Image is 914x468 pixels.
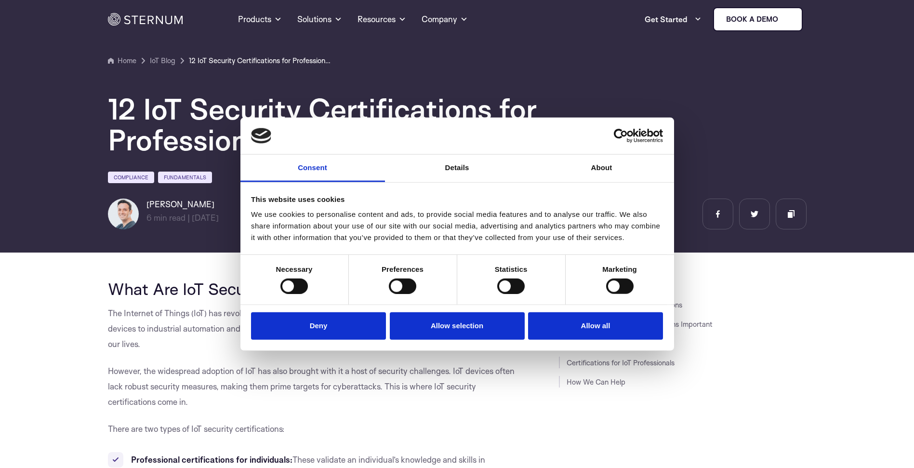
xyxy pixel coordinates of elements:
img: Igal Zeifman [108,199,139,229]
a: Usercentrics Cookiebot - opens in a new window [579,129,663,143]
a: Solutions [297,2,342,37]
img: logo [251,128,271,144]
a: Consent [240,155,385,182]
h6: [PERSON_NAME] [146,199,219,210]
strong: Marketing [602,265,637,273]
p: There are two types of IoT security certifications: [108,421,516,437]
button: Deny [251,312,386,340]
a: Book a demo [713,7,803,31]
a: Home [108,55,136,67]
h2: What Are IoT Security Certifications [108,280,516,298]
a: Resources [358,2,406,37]
span: 6 [146,213,152,223]
button: Allow selection [390,312,525,340]
span: [DATE] [192,213,219,223]
a: Products [238,2,282,37]
a: Fundamentals [158,172,212,183]
strong: Necessary [276,265,313,273]
strong: Professional certifications for individuals: [131,455,292,465]
div: We use cookies to personalise content and ads, to provide social media features and to analyse ou... [251,209,663,243]
strong: Statistics [495,265,528,273]
img: sternum iot [782,15,790,23]
h3: JUMP TO SECTION [559,280,807,287]
p: However, the widespread adoption of IoT has also brought with it a host of security challenges. I... [108,363,516,410]
strong: Preferences [382,265,424,273]
a: Details [385,155,530,182]
a: IoT Blog [150,55,175,67]
a: How We Can Help [567,377,625,387]
a: Get Started [645,10,702,29]
span: min read | [146,213,190,223]
h1: 12 IoT Security Certifications for Professionals and IoT Devices [108,94,686,155]
a: 12 IoT Security Certifications for Professionals and IoT Devices [189,55,333,67]
button: Allow all [528,312,663,340]
a: Compliance [108,172,154,183]
a: About [530,155,674,182]
p: The Internet of Things (IoT) has revolutionized the way we live and work. From smart homes and we... [108,306,516,352]
a: Certifications for IoT Professionals [567,358,675,367]
a: Company [422,2,468,37]
div: This website uses cookies [251,194,663,205]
